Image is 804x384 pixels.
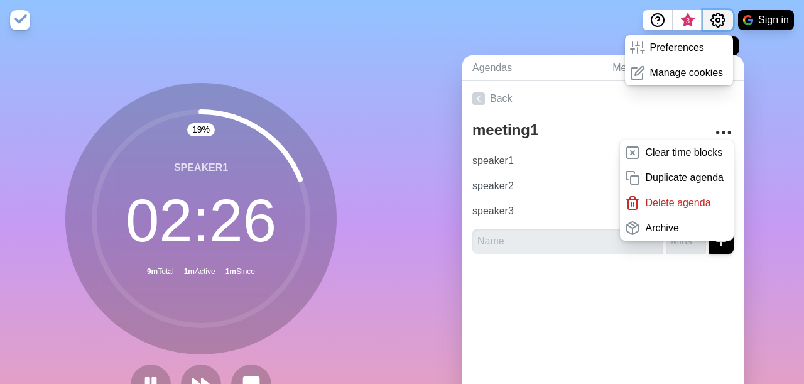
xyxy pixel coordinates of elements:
[602,55,744,81] a: Meetings
[703,10,733,30] button: Settings
[467,199,646,224] input: Name
[645,221,678,236] p: Archive
[650,65,724,80] p: Manage cookies
[467,173,646,199] input: Name
[462,55,602,81] a: Agendas
[738,10,794,30] button: Sign in
[743,15,753,25] img: google logo
[711,120,736,145] button: More
[467,148,646,173] input: Name
[645,145,722,160] p: Clear time blocks
[10,10,30,30] img: timeblocks logo
[472,229,663,254] input: Name
[650,40,704,55] p: Preferences
[462,81,744,116] a: Back
[645,195,710,211] p: Delete agenda
[673,10,703,30] button: What’s new
[645,170,724,185] p: Duplicate agenda
[666,229,706,254] input: Mins
[683,16,693,26] span: 3
[643,10,673,30] button: Help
